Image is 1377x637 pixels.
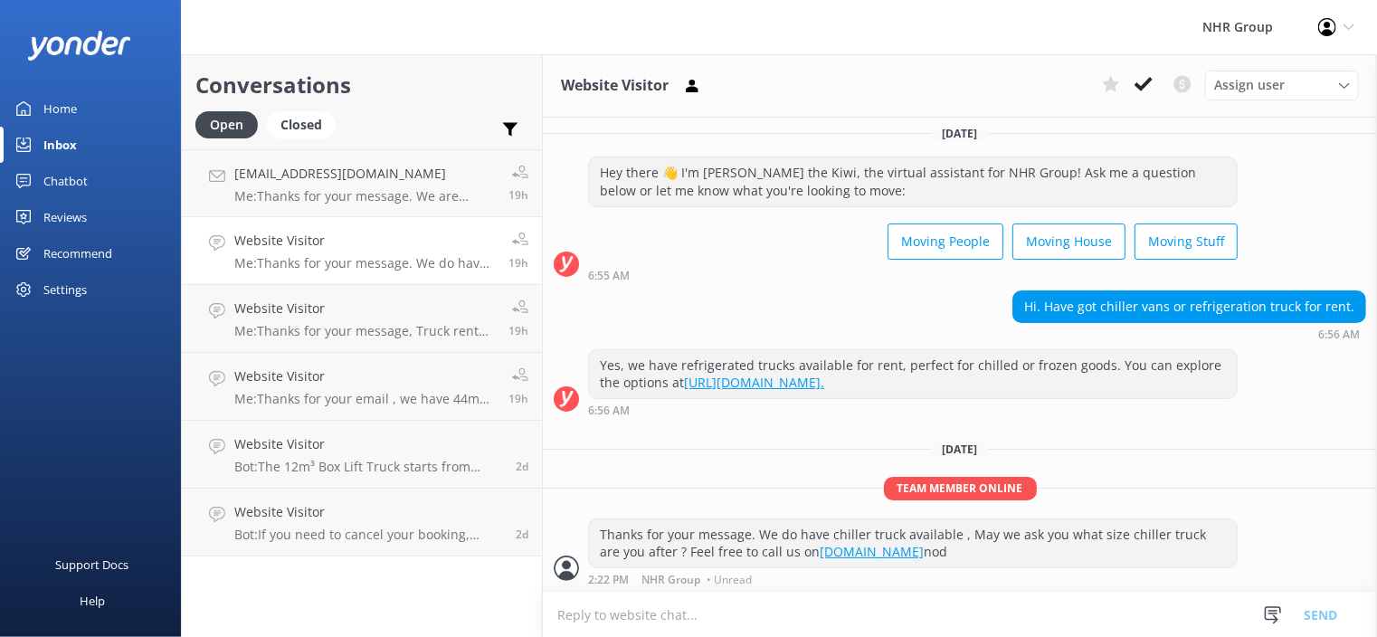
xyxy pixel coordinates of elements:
[234,502,502,522] h4: Website Visitor
[1318,329,1360,340] strong: 6:56 AM
[588,269,1238,281] div: Oct 11 2025 06:55am (UTC +13:00) Pacific/Auckland
[1214,75,1285,95] span: Assign user
[43,127,77,163] div: Inbox
[588,404,1238,416] div: Oct 11 2025 06:56am (UTC +13:00) Pacific/Auckland
[27,31,131,61] img: yonder-white-logo.png
[195,114,267,134] a: Open
[1135,223,1238,260] button: Moving Stuff
[1012,328,1366,340] div: Oct 11 2025 06:56am (UTC +13:00) Pacific/Auckland
[43,90,77,127] div: Home
[267,111,336,138] div: Closed
[234,527,502,543] p: Bot: If you need to cancel your booking, please contact the NHR Group team at 0800 110 110, or se...
[234,164,495,184] h4: [EMAIL_ADDRESS][DOMAIN_NAME]
[182,149,542,217] a: [EMAIL_ADDRESS][DOMAIN_NAME]Me:Thanks for your message. We are running only 10% Discount as Sprin...
[182,489,542,556] a: Website VisitorBot:If you need to cancel your booking, please contact the NHR Group team at 0800 ...
[588,405,630,416] strong: 6:56 AM
[267,114,345,134] a: Closed
[516,527,528,542] span: Oct 10 2025 06:37pm (UTC +13:00) Pacific/Auckland
[884,477,1037,499] span: Team member online
[589,157,1237,205] div: Hey there 👋 I'm [PERSON_NAME] the Kiwi, the virtual assistant for NHR Group! Ask me a question be...
[561,74,669,98] h3: Website Visitor
[508,323,528,338] span: Oct 12 2025 02:20pm (UTC +13:00) Pacific/Auckland
[516,459,528,474] span: Oct 10 2025 10:17pm (UTC +13:00) Pacific/Auckland
[508,391,528,406] span: Oct 12 2025 02:16pm (UTC +13:00) Pacific/Auckland
[508,255,528,271] span: Oct 12 2025 02:22pm (UTC +13:00) Pacific/Auckland
[641,575,700,585] span: NHR Group
[589,350,1237,398] div: Yes, we have refrigerated trucks available for rent, perfect for chilled or frozen goods. You can...
[182,421,542,489] a: Website VisitorBot:The 12m³ Box Lift Truck starts from $215/day including GST. It is available in...
[932,442,989,457] span: [DATE]
[43,235,112,271] div: Recommend
[588,271,630,281] strong: 6:55 AM
[182,285,542,353] a: Website VisitorMe:Thanks for your message, Truck rental cost is entirely depends upon , Distance ...
[1013,291,1365,322] div: Hi. Have got chiller vans or refrigeration truck for rent.
[234,391,495,407] p: Me: Thanks for your email , we have 44m3 curtain sider truck and the deck length of the truck is ...
[588,573,1238,585] div: Oct 12 2025 02:22pm (UTC +13:00) Pacific/Auckland
[234,299,495,318] h4: Website Visitor
[234,459,502,475] p: Bot: The 12m³ Box Lift Truck starts from $215/day including GST. It is available in [GEOGRAPHIC_D...
[234,255,495,271] p: Me: Thanks for your message. We do have chiller truck available , May we ask you what size chille...
[820,543,924,560] a: [DOMAIN_NAME]
[508,187,528,203] span: Oct 12 2025 02:38pm (UTC +13:00) Pacific/Auckland
[234,434,502,454] h4: Website Visitor
[182,217,542,285] a: Website VisitorMe:Thanks for your message. We do have chiller truck available , May we ask you wh...
[43,163,88,199] div: Chatbot
[43,271,87,308] div: Settings
[234,366,495,386] h4: Website Visitor
[234,231,495,251] h4: Website Visitor
[56,547,129,583] div: Support Docs
[43,199,87,235] div: Reviews
[589,519,1237,567] div: Thanks for your message. We do have chiller truck available , May we ask you what size chiller tr...
[684,374,824,391] a: [URL][DOMAIN_NAME].
[182,353,542,421] a: Website VisitorMe:Thanks for your email , we have 44m3 curtain sider truck and the deck length of...
[234,188,495,204] p: Me: Thanks for your message. We are running only 10% Discount as Spring Promotion. If you are loo...
[195,111,258,138] div: Open
[234,323,495,339] p: Me: Thanks for your message, Truck rental cost is entirely depends upon , Distance , trip , truck...
[1012,223,1125,260] button: Moving House
[195,68,528,102] h2: Conversations
[888,223,1003,260] button: Moving People
[1205,71,1359,100] div: Assign User
[932,126,989,141] span: [DATE]
[588,575,629,585] strong: 2:22 PM
[80,583,105,619] div: Help
[707,575,752,585] span: • Unread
